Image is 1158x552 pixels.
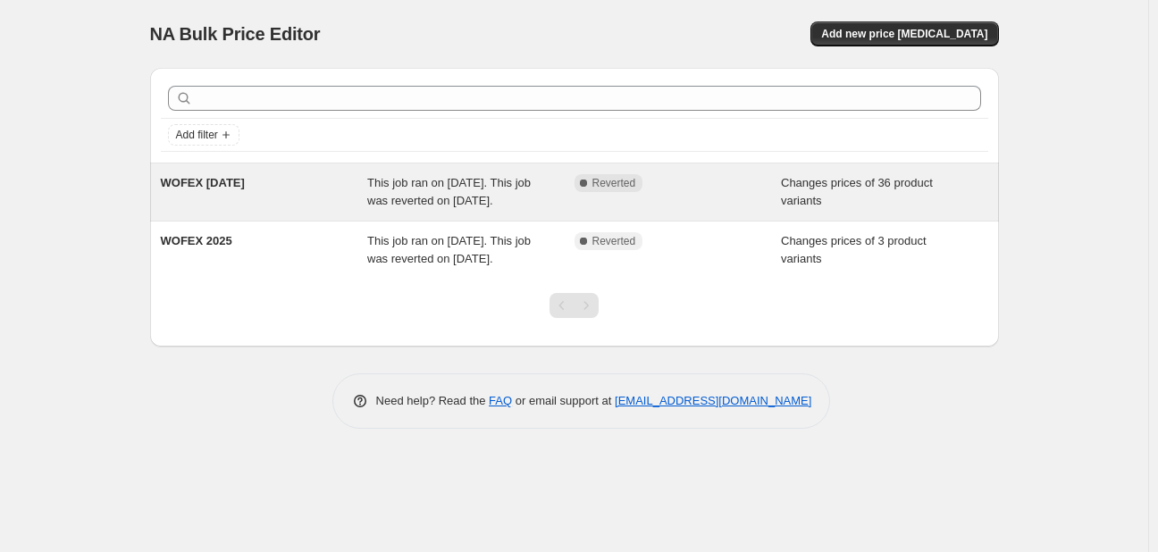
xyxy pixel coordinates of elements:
[592,176,636,190] span: Reverted
[810,21,998,46] button: Add new price [MEDICAL_DATA]
[615,394,811,407] a: [EMAIL_ADDRESS][DOMAIN_NAME]
[150,24,321,44] span: NA Bulk Price Editor
[376,394,490,407] span: Need help? Read the
[550,293,599,318] nav: Pagination
[781,176,933,207] span: Changes prices of 36 product variants
[367,234,531,265] span: This job ran on [DATE]. This job was reverted on [DATE].
[176,128,218,142] span: Add filter
[168,124,239,146] button: Add filter
[512,394,615,407] span: or email support at
[592,234,636,248] span: Reverted
[821,27,987,41] span: Add new price [MEDICAL_DATA]
[489,394,512,407] a: FAQ
[161,234,232,247] span: WOFEX 2025
[781,234,927,265] span: Changes prices of 3 product variants
[367,176,531,207] span: This job ran on [DATE]. This job was reverted on [DATE].
[161,176,245,189] span: WOFEX [DATE]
